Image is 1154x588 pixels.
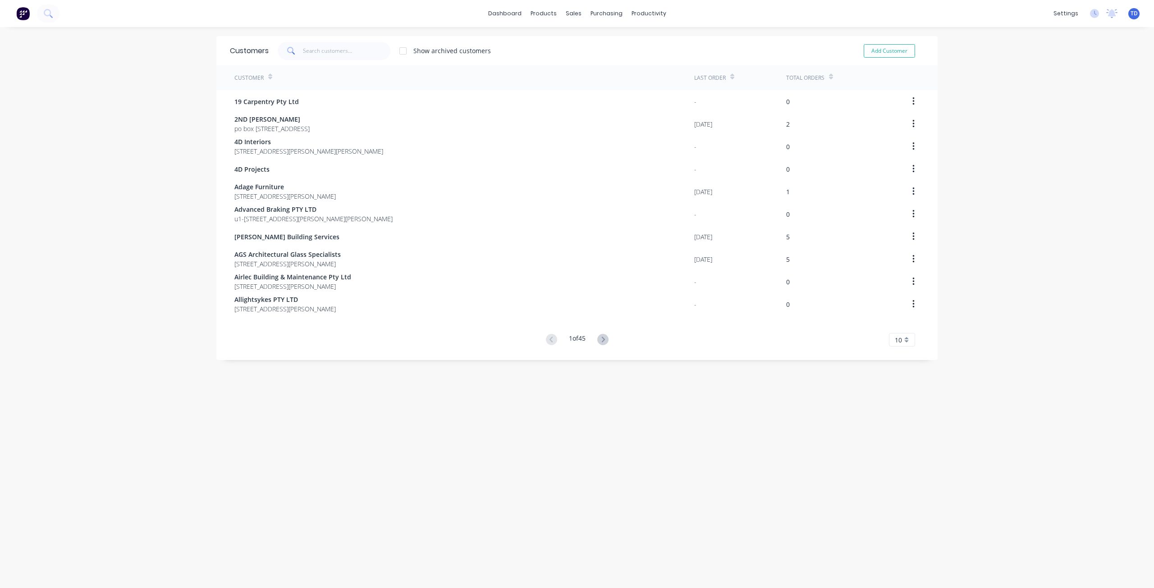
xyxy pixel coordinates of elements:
div: Customers [230,46,269,56]
span: Adage Furniture [234,182,336,191]
div: [DATE] [694,119,712,129]
div: 0 [786,164,790,174]
img: Factory [16,7,30,20]
div: - [694,164,696,174]
span: 19 Carpentry Pty Ltd [234,97,299,106]
div: - [694,277,696,287]
div: 0 [786,300,790,309]
div: [DATE] [694,232,712,242]
div: products [526,7,561,20]
div: [DATE] [694,255,712,264]
span: po box [STREET_ADDRESS] [234,124,310,133]
span: 4D Projects [234,164,270,174]
span: 4D Interiors [234,137,383,146]
div: productivity [627,7,671,20]
span: 10 [895,335,902,345]
span: TD [1131,9,1138,18]
div: - [694,210,696,219]
div: 0 [786,277,790,287]
div: Show archived customers [413,46,491,55]
div: - [694,97,696,106]
span: [STREET_ADDRESS][PERSON_NAME] [234,259,341,269]
div: 1 [786,187,790,196]
div: 0 [786,210,790,219]
div: 1 of 45 [569,333,586,346]
button: Add Customer [864,44,915,58]
span: Airlec Building & Maintenance Pty Ltd [234,272,351,282]
div: Total Orders [786,74,824,82]
span: [PERSON_NAME] Building Services [234,232,339,242]
div: 5 [786,255,790,264]
div: - [694,142,696,151]
div: [DATE] [694,187,712,196]
span: 2ND [PERSON_NAME] [234,114,310,124]
a: dashboard [484,7,526,20]
span: [STREET_ADDRESS][PERSON_NAME] [234,304,336,314]
div: sales [561,7,586,20]
span: Allightsykes PTY LTD [234,295,336,304]
span: [STREET_ADDRESS][PERSON_NAME][PERSON_NAME] [234,146,383,156]
span: u1-[STREET_ADDRESS][PERSON_NAME][PERSON_NAME] [234,214,393,223]
div: 0 [786,97,790,106]
span: [STREET_ADDRESS][PERSON_NAME] [234,282,351,291]
span: [STREET_ADDRESS][PERSON_NAME] [234,191,336,201]
div: Customer [234,74,264,82]
div: - [694,300,696,309]
div: Last Order [694,74,726,82]
div: 2 [786,119,790,129]
div: purchasing [586,7,627,20]
div: 0 [786,142,790,151]
div: 5 [786,232,790,242]
input: Search customers... [303,42,391,60]
div: settings [1049,7,1083,20]
span: AGS Architectural Glass Specialists [234,250,341,259]
span: Advanced Braking PTY LTD [234,205,393,214]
